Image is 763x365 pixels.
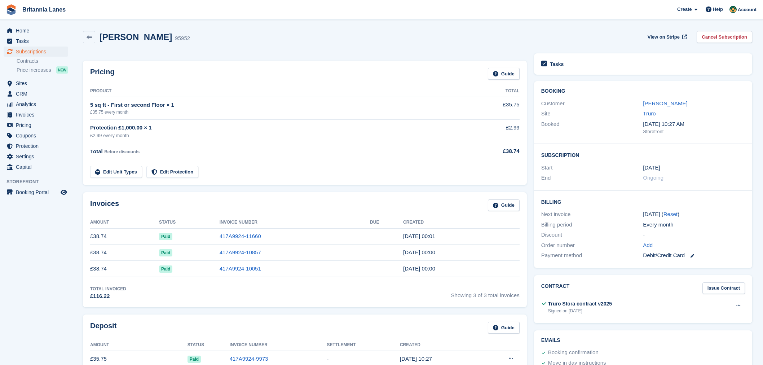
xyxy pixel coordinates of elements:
th: Created [400,339,481,351]
th: Invoice Number [220,217,370,228]
a: 417A9924-11660 [220,233,261,239]
div: Protection £1,000.00 × 1 [90,124,463,132]
th: Total [463,85,520,97]
a: menu [4,78,68,88]
span: Paid [159,265,172,273]
a: Issue Contract [702,282,745,294]
td: £38.74 [90,261,159,277]
div: Billing period [541,221,643,229]
a: Britannia Lanes [19,4,69,16]
h2: Deposit [90,322,116,334]
a: 417A9924-10857 [220,249,261,255]
div: Start [541,164,643,172]
h2: [PERSON_NAME] [100,32,172,42]
th: Status [159,217,220,228]
a: Price increases NEW [17,66,68,74]
span: Paid [159,249,172,256]
img: Nathan Kellow [729,6,737,13]
span: Home [16,26,59,36]
span: View on Stripe [648,34,680,41]
span: Ongoing [643,175,663,181]
a: menu [4,151,68,162]
a: View on Stripe [645,31,688,43]
td: £38.74 [90,245,159,261]
a: [PERSON_NAME] [643,100,687,106]
img: stora-icon-8386f47178a22dfd0bd8f6a31ec36ba5ce8667c1dd55bd0f319d3a0aa187defe.svg [6,4,17,15]
h2: Subscription [541,151,745,158]
span: Help [713,6,723,13]
span: Pricing [16,120,59,130]
a: Contracts [17,58,68,65]
time: 2025-07-22 23:00:40 UTC [403,265,435,272]
div: Signed on [DATE] [548,308,612,314]
div: Site [541,110,643,118]
th: Status [188,339,230,351]
div: NEW [56,66,68,74]
div: Payment method [541,251,643,260]
time: 2025-08-22 23:00:50 UTC [403,249,435,255]
th: Invoice Number [230,339,327,351]
h2: Tasks [550,61,564,67]
div: £38.74 [463,147,520,155]
div: Booked [541,120,643,135]
div: 95952 [175,34,190,43]
div: Every month [643,221,745,229]
a: menu [4,89,68,99]
h2: Pricing [90,68,115,80]
span: CRM [16,89,59,99]
a: Guide [488,322,520,334]
span: Price increases [17,67,51,74]
div: Discount [541,231,643,239]
div: Order number [541,241,643,250]
h2: Booking [541,88,745,94]
div: £116.22 [90,292,126,300]
a: menu [4,47,68,57]
span: Paid [188,356,201,363]
th: Due [370,217,403,228]
span: Account [738,6,757,13]
a: menu [4,141,68,151]
th: Product [90,85,463,97]
div: [DATE] ( ) [643,210,745,219]
h2: Billing [541,198,745,205]
div: Truro Stora contract v2025 [548,300,612,308]
span: Protection [16,141,59,151]
th: Created [403,217,520,228]
a: Truro [643,110,656,116]
span: Before discounts [104,149,140,154]
a: menu [4,110,68,120]
a: Add [643,241,653,250]
span: Coupons [16,131,59,141]
h2: Emails [541,338,745,343]
a: menu [4,99,68,109]
span: Subscriptions [16,47,59,57]
span: Showing 3 of 3 total invoices [451,286,520,300]
div: Debit/Credit Card [643,251,745,260]
span: Tasks [16,36,59,46]
div: £35.75 every month [90,109,463,115]
span: Create [677,6,692,13]
a: menu [4,187,68,197]
div: End [541,174,643,182]
span: Settings [16,151,59,162]
time: 2025-07-18 09:27:17 UTC [400,356,432,362]
div: Total Invoiced [90,286,126,292]
a: Preview store [59,188,68,197]
div: Storefront [643,128,745,135]
div: Booking confirmation [548,348,599,357]
span: Capital [16,162,59,172]
td: £35.75 [463,97,520,119]
div: Customer [541,100,643,108]
span: Paid [159,233,172,240]
div: Next invoice [541,210,643,219]
h2: Contract [541,282,570,294]
th: Settlement [327,339,400,351]
th: Amount [90,217,159,228]
time: 2025-07-22 23:00:00 UTC [643,164,660,172]
a: Reset [663,211,678,217]
a: Cancel Subscription [697,31,752,43]
td: £38.74 [90,228,159,245]
a: menu [4,120,68,130]
div: £2.99 every month [90,132,463,139]
a: menu [4,162,68,172]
